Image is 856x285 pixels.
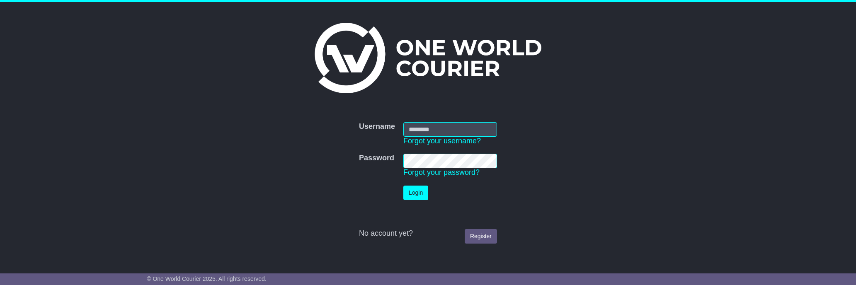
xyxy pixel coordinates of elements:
[315,23,541,93] img: One World
[359,229,497,238] div: No account yet?
[147,275,267,282] span: © One World Courier 2025. All rights reserved.
[403,137,481,145] a: Forgot your username?
[359,122,395,131] label: Username
[465,229,497,244] a: Register
[403,168,480,176] a: Forgot your password?
[403,186,428,200] button: Login
[359,154,394,163] label: Password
